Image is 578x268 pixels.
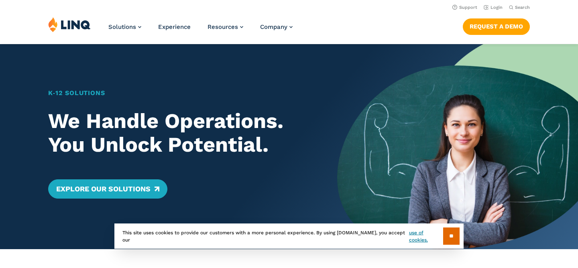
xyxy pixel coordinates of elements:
img: LINQ | K‑12 Software [48,17,91,32]
h2: We Handle Operations. You Unlock Potential. [48,109,313,157]
a: Request a Demo [463,18,530,35]
img: Home Banner [337,44,578,249]
a: Support [452,5,477,10]
a: Login [484,5,503,10]
a: Company [260,23,293,30]
button: Open Search Bar [509,4,530,10]
span: Resources [208,23,238,30]
h1: K‑12 Solutions [48,88,313,98]
a: Experience [158,23,191,30]
nav: Button Navigation [463,17,530,35]
a: Resources [208,23,243,30]
a: use of cookies. [409,229,443,244]
span: Search [515,5,530,10]
span: Company [260,23,287,30]
div: This site uses cookies to provide our customers with a more personal experience. By using [DOMAIN... [114,223,464,249]
a: Solutions [108,23,141,30]
a: Explore Our Solutions [48,179,167,199]
nav: Primary Navigation [108,17,293,43]
span: Solutions [108,23,136,30]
